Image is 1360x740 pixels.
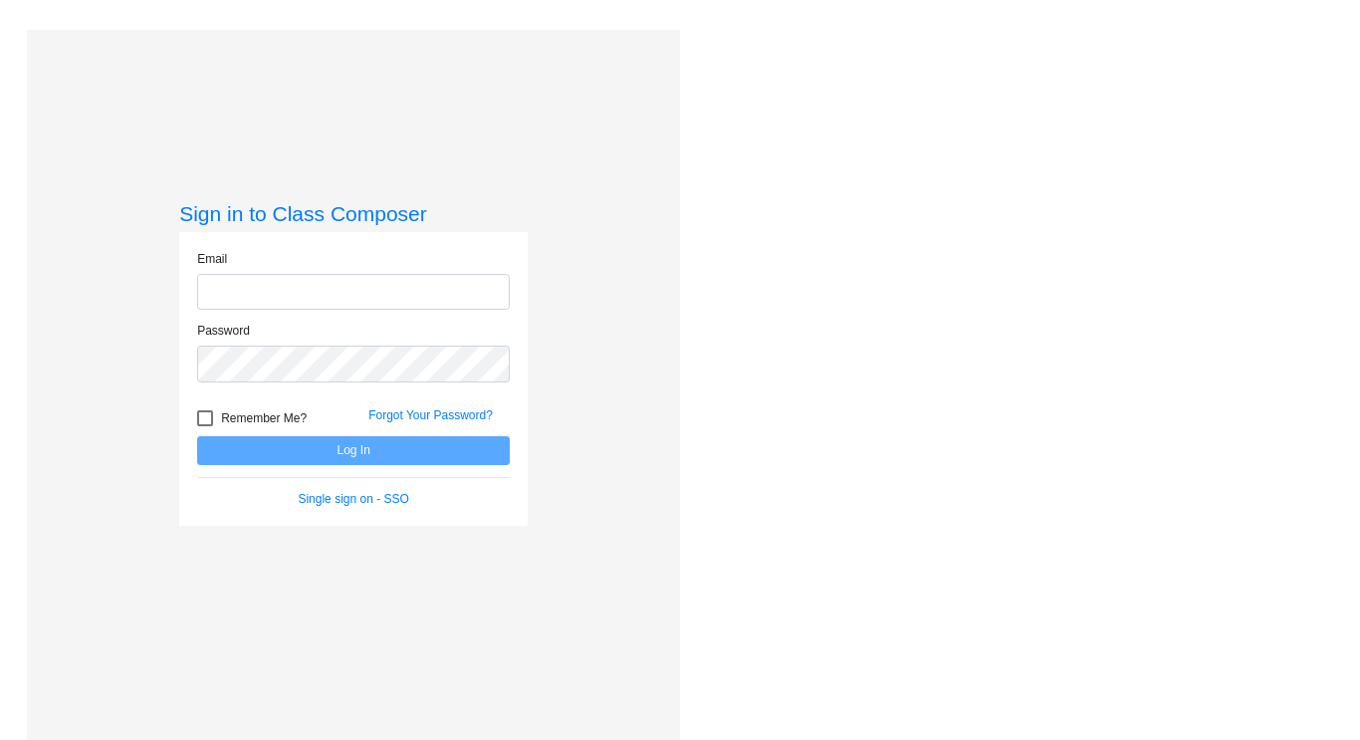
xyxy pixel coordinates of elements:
label: Password [197,322,250,340]
a: Single sign on - SSO [298,492,408,506]
button: Log In [197,436,510,465]
a: Forgot Your Password? [368,408,493,422]
span: Remember Me? [221,406,307,430]
h3: Sign in to Class Composer [179,201,528,226]
label: Email [197,250,227,268]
